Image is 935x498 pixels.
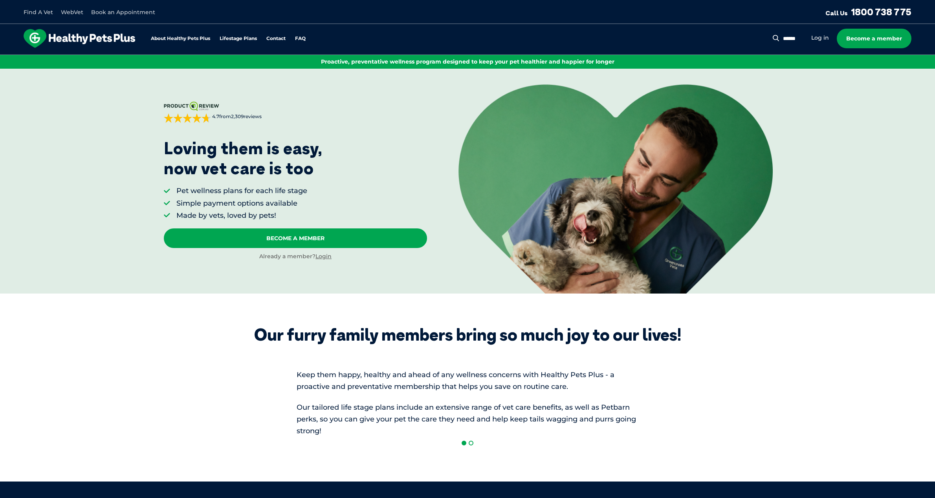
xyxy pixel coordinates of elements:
[811,34,829,42] a: Log in
[297,370,614,391] span: Keep them happy, healthy and ahead of any wellness concerns with Healthy Pets Plus - a proactive ...
[151,36,210,41] a: About Healthy Pets Plus
[315,253,332,260] a: Login
[164,102,427,123] a: 4.7from2,309reviews
[176,199,307,208] li: Simple payment options available
[91,9,155,16] a: Book an Appointment
[164,228,427,248] a: Become A Member
[176,186,307,196] li: Pet wellness plans for each life stage
[825,6,911,18] a: Call Us1800 738 775
[771,34,781,42] button: Search
[164,113,211,123] div: 4.7 out of 5 stars
[266,36,286,41] a: Contact
[212,113,219,119] strong: 4.7
[24,29,135,48] img: hpp-logo
[254,325,681,345] div: Our furry family members bring so much joy to our lives!
[176,211,307,221] li: Made by vets, loved by pets!
[61,9,83,16] a: WebVet
[164,253,427,261] div: Already a member?
[24,9,53,16] a: Find A Vet
[164,139,323,178] p: Loving them is easy, now vet care is too
[297,403,636,435] span: Our tailored life stage plans include an extensive range of vet care benefits, as well as Petbarn...
[220,36,257,41] a: Lifestage Plans
[458,84,773,293] img: <p>Loving them is easy, <br /> now vet care is too</p>
[231,113,262,119] span: 2,309 reviews
[295,36,306,41] a: FAQ
[837,29,911,48] a: Become a member
[825,9,848,17] span: Call Us
[211,113,262,120] span: from
[321,58,614,65] span: Proactive, preventative wellness program designed to keep your pet healthier and happier for longer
